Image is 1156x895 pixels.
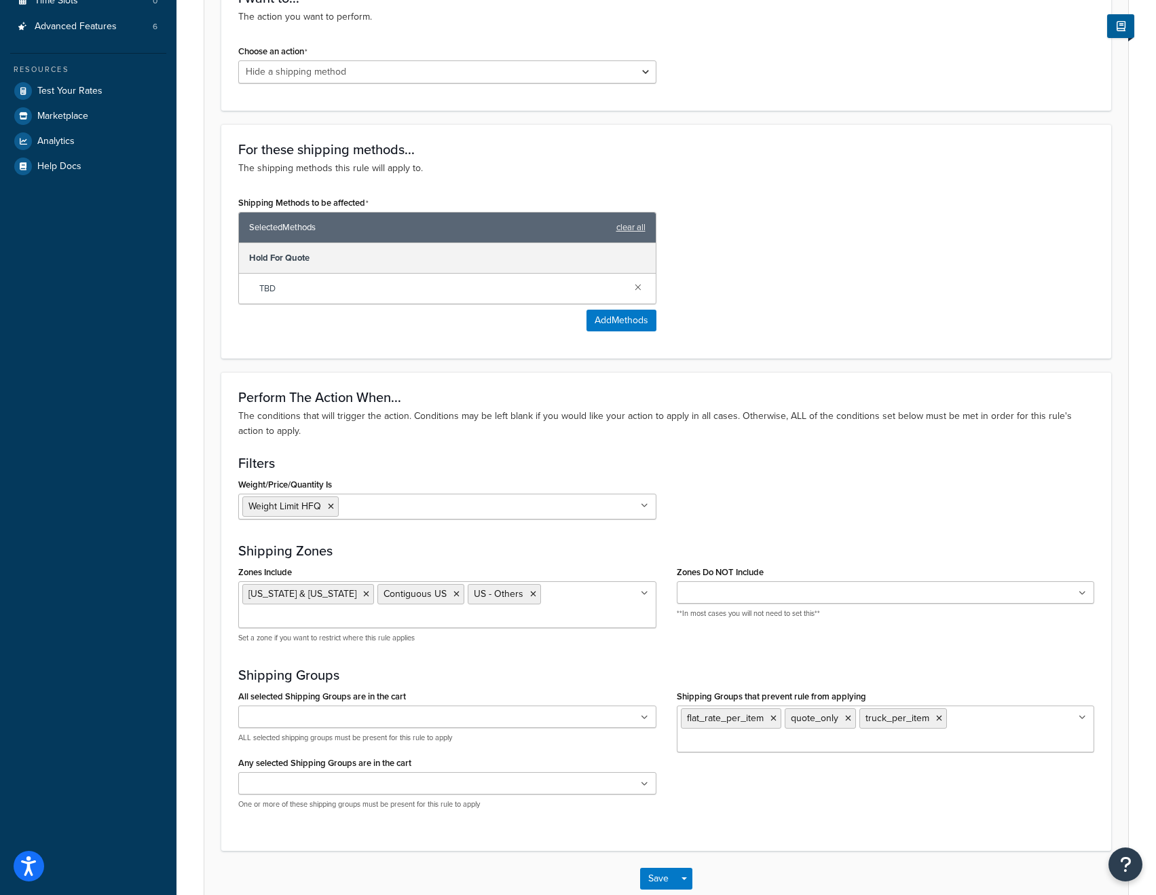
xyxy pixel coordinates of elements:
[249,218,610,237] span: Selected Methods
[238,633,656,643] p: Set a zone if you want to restrict where this rule applies
[238,10,1094,24] p: The action you want to perform.
[865,711,929,725] span: truck_per_item
[238,198,369,208] label: Shipping Methods to be affected
[238,668,1094,682] h3: Shipping Groups
[677,608,1095,619] p: **In most cases you will not need to set this**
[238,409,1094,439] p: The conditions that will trigger the action. Conditions may be left blank if you would like your ...
[238,691,406,701] label: All selected Shipping Groups are in the cart
[10,129,166,153] a: Analytics
[10,14,166,39] a: Advanced Features6
[10,104,166,128] a: Marketplace
[10,79,166,103] a: Test Your Rates
[687,711,764,725] span: flat_rate_per_item
[238,567,292,577] label: Zones Include
[37,136,75,147] span: Analytics
[238,46,307,57] label: Choose an action
[238,390,1094,405] h3: Perform The Action When...
[239,243,656,274] div: Hold For Quote
[1107,14,1134,38] button: Show Help Docs
[238,479,332,490] label: Weight/Price/Quantity Is
[238,799,656,809] p: One or more of these shipping groups must be present for this rule to apply
[640,868,677,890] button: Save
[37,161,81,172] span: Help Docs
[238,456,1094,471] h3: Filters
[248,587,356,601] span: [US_STATE] & [US_STATE]
[586,310,656,331] button: AddMethods
[153,21,157,33] span: 6
[35,21,117,33] span: Advanced Features
[10,154,166,179] a: Help Docs
[677,691,866,701] label: Shipping Groups that prevent rule from applying
[10,14,166,39] li: Advanced Features
[238,142,1094,157] h3: For these shipping methods...
[384,587,447,601] span: Contiguous US
[10,64,166,75] div: Resources
[677,567,764,577] label: Zones Do NOT Include
[37,86,102,97] span: Test Your Rates
[791,711,838,725] span: quote_only
[37,111,88,122] span: Marketplace
[238,161,1094,176] p: The shipping methods this rule will apply to.
[259,279,624,298] span: TBD
[238,543,1094,558] h3: Shipping Zones
[474,587,523,601] span: US - Others
[1108,847,1142,881] button: Open Resource Center
[238,758,411,768] label: Any selected Shipping Groups are in the cart
[248,499,321,513] span: Weight Limit HFQ
[616,218,646,237] a: clear all
[238,733,656,743] p: ALL selected shipping groups must be present for this rule to apply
